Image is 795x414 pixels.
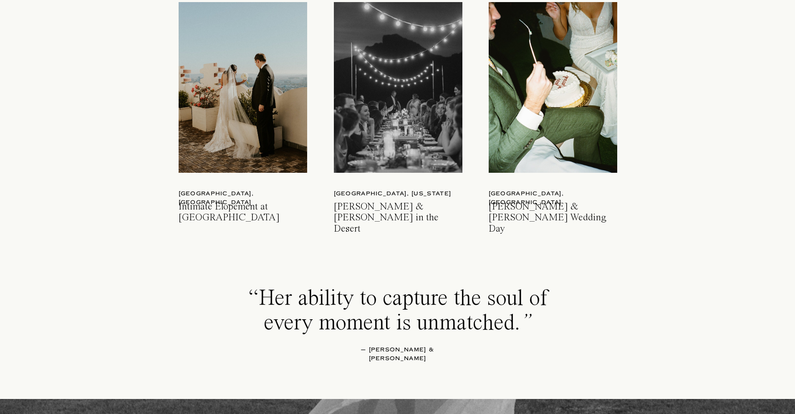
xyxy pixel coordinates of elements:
a: [PERSON_NAME] & [PERSON_NAME] Wedding Day [489,202,619,223]
a: [GEOGRAPHIC_DATA], [GEOGRAPHIC_DATA] [489,189,622,198]
a: Intimate Elopement at [GEOGRAPHIC_DATA] [179,202,309,223]
a: [GEOGRAPHIC_DATA], [GEOGRAPHIC_DATA] [179,189,312,198]
p: — [PERSON_NAME] & [PERSON_NAME] [335,346,461,365]
a: [PERSON_NAME] & [PERSON_NAME] in the Desert [334,202,464,223]
i: ” [520,312,532,335]
a: [GEOGRAPHIC_DATA], [US_STATE] [334,189,467,198]
p: “Her ability to capture the soul of every moment is unmatched. [222,287,574,342]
